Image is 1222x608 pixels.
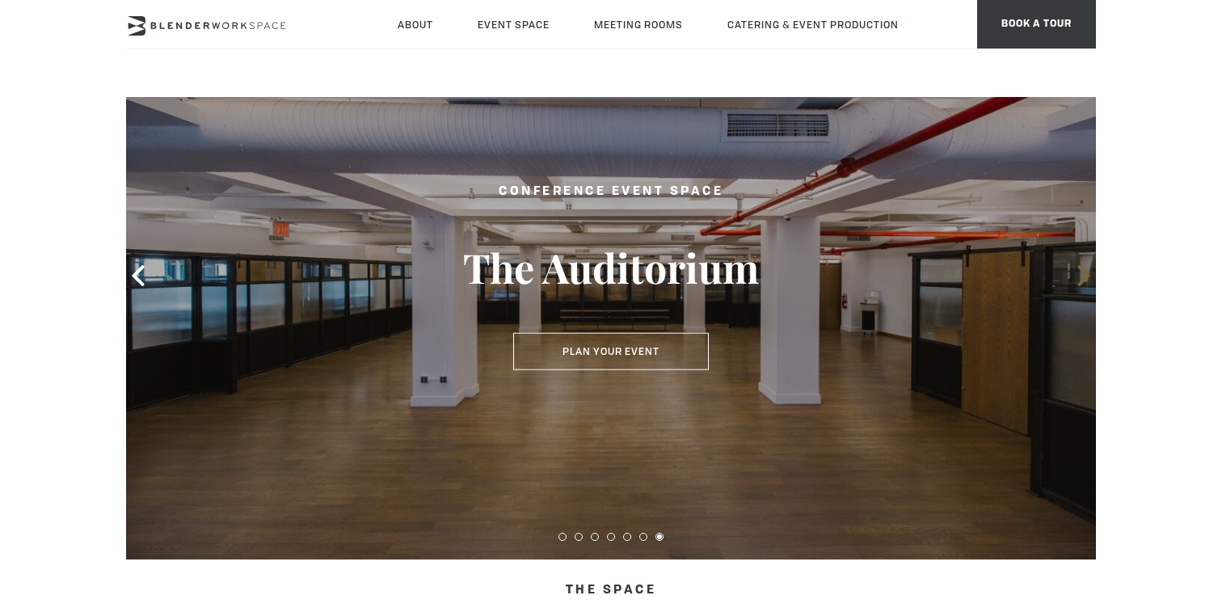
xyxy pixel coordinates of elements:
[425,182,797,202] h2: Conference Event Space
[126,576,1096,606] h4: The Space
[513,333,709,370] button: Plan Your Event
[931,401,1222,608] iframe: Chat Widget
[425,243,797,293] h3: The Auditorium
